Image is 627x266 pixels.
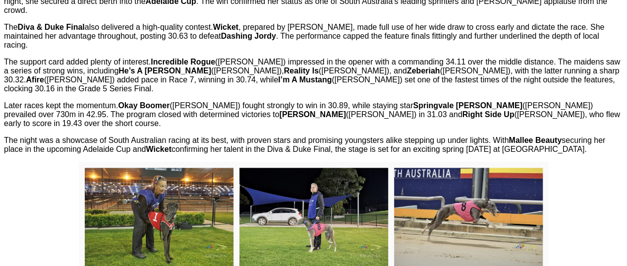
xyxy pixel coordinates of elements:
[284,66,319,75] span: Reality Is
[407,66,440,75] span: Zeberiah
[151,58,215,66] span: Incredible Rogue
[413,101,522,110] span: Springvale [PERSON_NAME]
[213,23,238,31] span: Wicket
[221,32,276,40] span: Dashing Jordy
[509,136,562,144] span: Mallee Beauty
[26,75,44,84] span: Afire
[278,75,332,84] span: I’m A Mustang
[118,66,211,75] span: He’s A [PERSON_NAME]
[462,110,514,119] span: Right Side Up
[4,136,605,153] span: The night was a showcase of South Australian racing at its best, with proven stars and promising ...
[4,58,620,93] span: The support card added plenty of interest. ([PERSON_NAME]) impressed in the opener with a command...
[118,101,170,110] span: Okay Boomer
[4,101,620,128] span: Later races kept the momentum. ([PERSON_NAME]) fought strongly to win in 30.89, while staying sta...
[4,23,604,49] span: The also delivered a high-quality contest. , prepared by [PERSON_NAME], made full use of her wide...
[280,110,346,119] span: [PERSON_NAME]
[18,23,85,31] span: Diva & Duke Final
[146,145,171,153] span: Wicket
